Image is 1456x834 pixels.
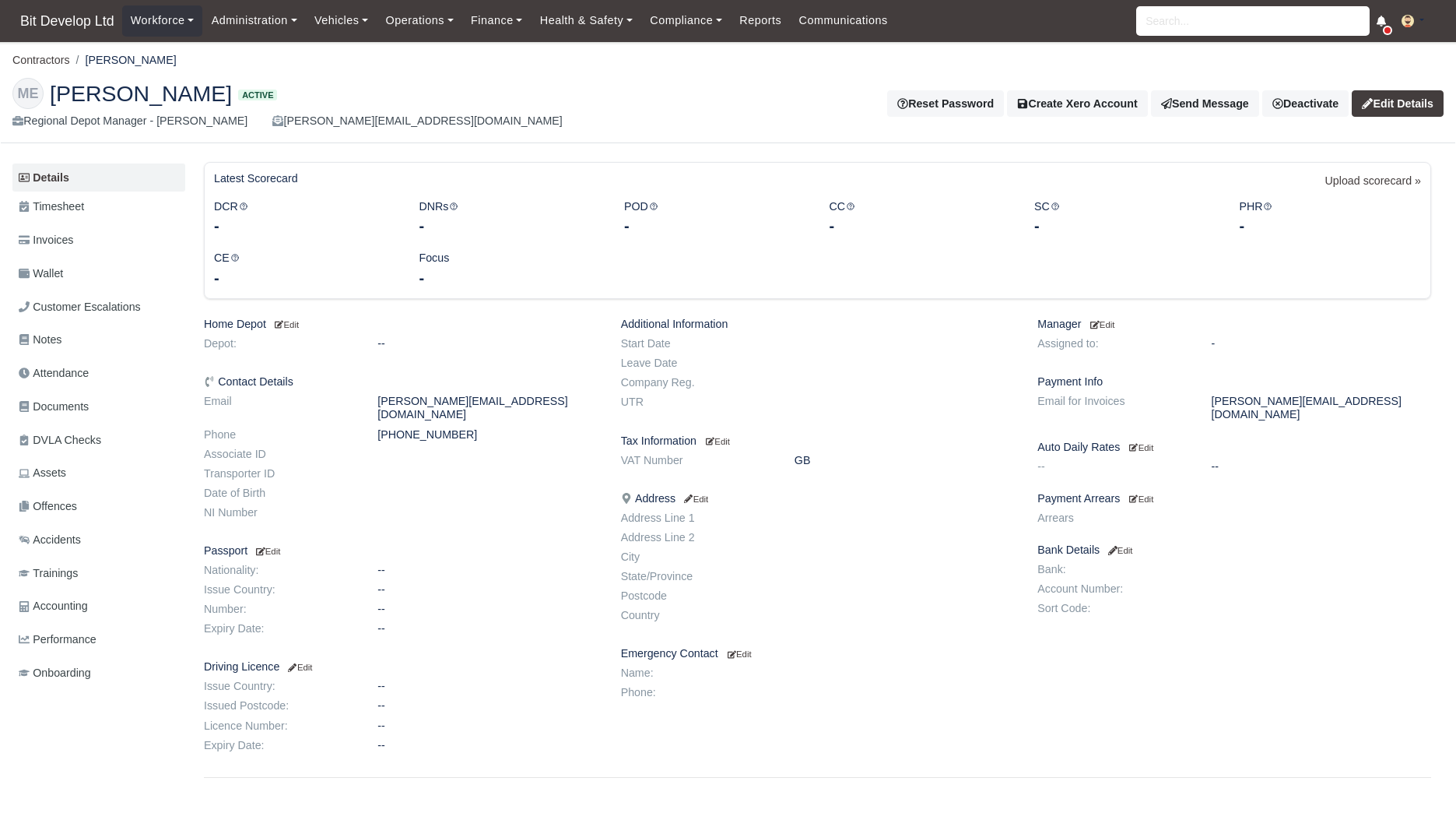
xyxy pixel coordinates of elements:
dd: [PERSON_NAME][EMAIL_ADDRESS][DOMAIN_NAME] [1200,395,1443,421]
h6: Payment Info [1037,375,1431,389]
div: - [214,267,395,289]
small: Edit [1106,546,1132,555]
dd: -- [366,564,609,577]
a: Contractors [12,54,70,66]
a: Wallet [12,259,185,289]
dt: Address Line 1 [609,512,783,525]
span: Customer Escalations [19,298,141,316]
dt: Phone: [609,686,783,699]
span: Notes [19,331,61,349]
dt: Transporter ID [192,467,366,480]
dt: Associate ID [192,448,366,461]
a: Details [12,164,185,192]
div: - [829,215,1010,237]
dd: -- [366,680,609,693]
h6: Home Depot [204,318,598,331]
a: Edit [1088,318,1115,330]
a: Onboarding [12,658,185,688]
dt: -- [1026,460,1199,473]
span: Attendance [19,364,89,382]
a: Notes [12,325,185,355]
dd: -- [366,699,609,713]
a: Attendance [12,358,185,389]
dt: Bank: [1026,563,1199,576]
a: Edit [272,318,299,330]
div: - [1239,215,1420,237]
div: [PERSON_NAME][EMAIL_ADDRESS][DOMAIN_NAME] [272,112,563,130]
div: Focus [407,249,612,289]
div: - [419,215,600,237]
dt: Start Date [609,337,783,350]
h6: Tax Information [621,435,1015,448]
h6: Bank Details [1037,544,1431,557]
a: Reports [731,5,790,36]
dt: Issued Postcode: [192,699,366,713]
small: Edit [254,547,280,556]
dt: State/Province [609,570,783,583]
dt: Number: [192,603,366,616]
dt: Assigned to: [1026,337,1199,350]
dd: -- [366,739,609,752]
dt: Depot: [192,337,366,350]
div: DCR [202,198,407,238]
a: Bit Develop Ltd [12,6,122,37]
h6: Auto Daily Rates [1037,441,1431,454]
h6: Payment Arrears [1037,492,1431,505]
dt: Nationality: [192,564,366,577]
dd: -- [366,720,609,733]
a: Compliance [641,5,731,36]
small: Edit [706,437,730,446]
dt: Arrears [1026,512,1199,525]
dt: Company Reg. [609,376,783,389]
dt: Issue Country: [192,583,366,596]
dt: Name: [609,667,783,680]
div: POD [612,198,817,238]
a: Finance [462,5,532,36]
a: Edit [254,544,280,557]
dt: Phone [192,428,366,442]
div: CC [817,198,1022,238]
dt: Country [609,609,783,622]
li: [PERSON_NAME] [70,51,177,69]
a: Invoices [12,225,185,255]
a: DVLA Checks [12,425,185,456]
a: Accidents [12,525,185,555]
dd: -- [366,622,609,635]
a: Edit Details [1352,90,1444,117]
small: Edit [1090,320,1114,329]
small: Edit [1129,494,1153,504]
div: - [1034,215,1216,237]
a: Operations [377,5,461,36]
button: Create Xero Account [1007,90,1148,117]
a: Documents [12,392,185,422]
iframe: Chat Widget [1378,759,1456,834]
span: Bit Develop Ltd [12,5,122,37]
dt: City [609,551,783,564]
span: Documents [19,398,89,416]
span: Accidents [19,531,81,549]
a: Workforce [122,5,203,36]
div: PHR [1227,198,1432,238]
a: Assets [12,458,185,488]
div: SC [1023,198,1227,238]
h6: Emergency Contact [621,647,1015,660]
small: Edit [728,649,752,659]
span: Offences [19,498,77,516]
a: Deactivate [1262,90,1349,117]
a: Trainings [12,558,185,589]
a: Performance [12,625,185,655]
div: Regional Depot Manager - [PERSON_NAME] [12,112,247,130]
a: Offences [12,491,185,522]
dd: -- [366,583,609,596]
button: Reset Password [887,90,1004,117]
a: Edit [286,660,312,673]
span: [PERSON_NAME] [50,83,232,104]
dd: -- [1200,460,1443,473]
a: Edit [1126,492,1153,505]
dt: Account Number: [1026,582,1199,596]
dd: [PERSON_NAME][EMAIL_ADDRESS][DOMAIN_NAME] [366,395,609,421]
dt: Email for Invoices [1026,395,1199,421]
dt: Licence Number: [192,720,366,733]
dd: -- [366,337,609,350]
div: Melissa [1,65,1455,143]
